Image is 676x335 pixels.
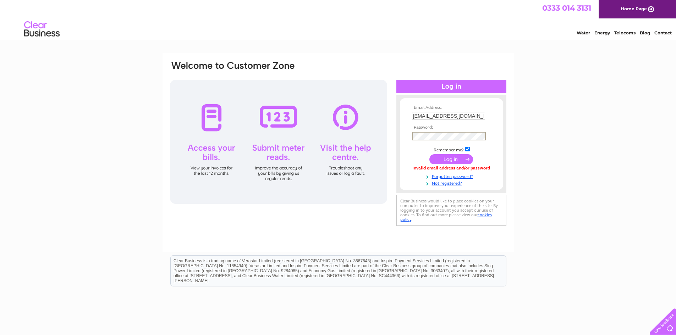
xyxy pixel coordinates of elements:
a: Water [577,30,590,35]
a: 0333 014 3131 [542,4,591,12]
a: cookies policy [400,212,492,222]
img: logo.png [24,18,60,40]
div: Clear Business is a trading name of Verastar Limited (registered in [GEOGRAPHIC_DATA] No. 3667643... [171,4,506,34]
th: Email Address: [410,105,493,110]
td: Remember me? [410,146,493,153]
a: Energy [594,30,610,35]
div: Invalid email address and/or password [412,166,491,171]
a: Forgotten password? [412,173,493,179]
a: Blog [640,30,650,35]
div: Clear Business would like to place cookies on your computer to improve your experience of the sit... [396,195,506,226]
th: Password: [410,125,493,130]
a: Telecoms [614,30,636,35]
a: Not registered? [412,179,493,186]
input: Submit [429,154,473,164]
a: Contact [654,30,672,35]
